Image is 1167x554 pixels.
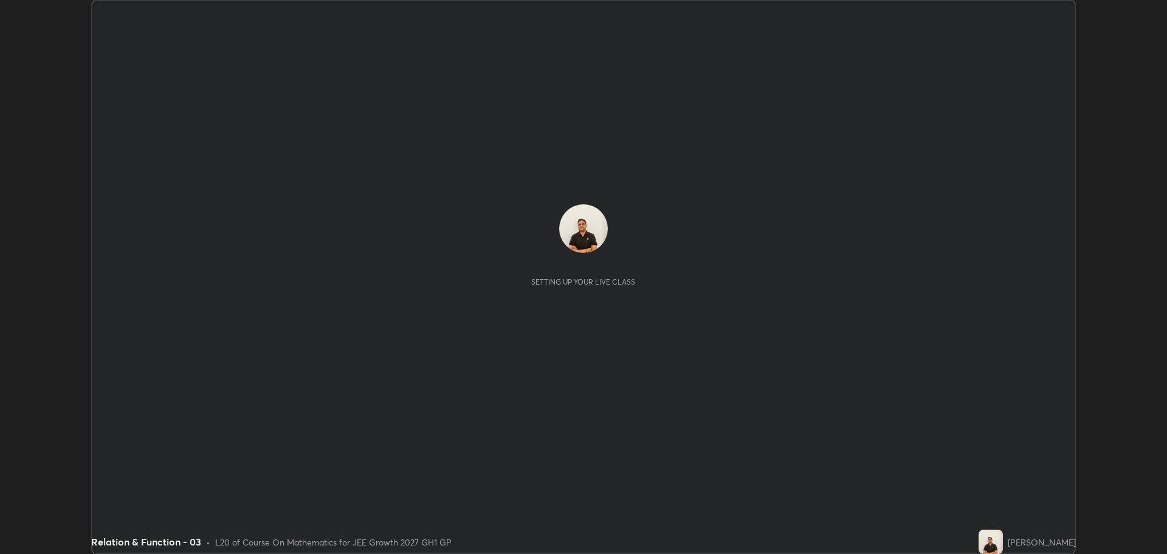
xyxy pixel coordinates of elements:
[531,277,635,286] div: Setting up your live class
[559,204,608,253] img: c6c4bda55b2f4167a00ade355d1641a8.jpg
[979,530,1003,554] img: c6c4bda55b2f4167a00ade355d1641a8.jpg
[1008,536,1076,549] div: [PERSON_NAME]
[91,535,201,549] div: Relation & Function - 03
[206,536,210,549] div: •
[215,536,452,549] div: L20 of Course On Mathematics for JEE Growth 2027 GH1 GP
